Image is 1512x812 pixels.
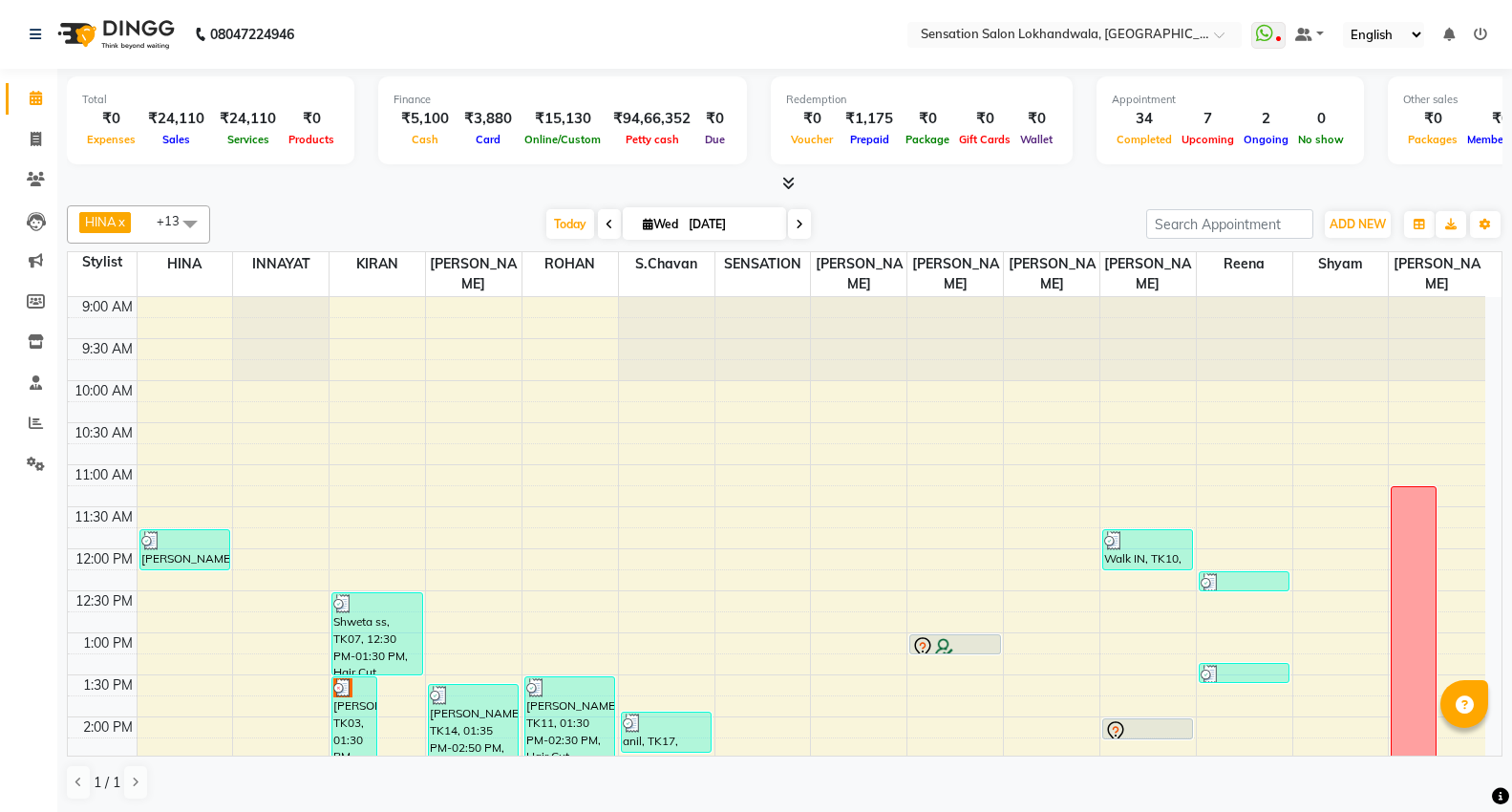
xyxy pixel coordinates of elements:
[72,591,137,611] div: 12:30 PM
[700,133,730,146] span: Due
[82,133,140,146] span: Expenses
[117,214,125,229] a: x
[1177,133,1239,146] span: Upcoming
[698,108,732,130] div: ₹0
[1239,133,1293,146] span: Ongoing
[140,530,229,569] div: [PERSON_NAME], TK09, 11:45 AM-12:15 PM, Hair Wash (Women) - Hair Wash + Blast Dry (BS) (₹500)
[606,108,698,130] div: ₹94,66,352
[1146,209,1313,239] input: Search Appointment
[284,133,339,146] span: Products
[1389,252,1485,296] span: [PERSON_NAME]
[1330,217,1386,231] span: ADD NEW
[71,507,137,527] div: 11:30 AM
[1325,211,1391,238] button: ADD NEW
[68,252,137,272] div: Stylist
[72,549,137,569] div: 12:00 PM
[82,92,339,108] div: Total
[1015,133,1057,146] span: Wallet
[683,210,778,239] input: 2025-09-03
[471,133,505,146] span: Card
[1103,719,1192,738] div: [PERSON_NAME], TK15, 02:00 PM-02:15 PM, Hair Cut (Men) - Hair cut (Mst. Stylist)
[429,685,518,787] div: [PERSON_NAME], TK14, 01:35 PM-02:50 PM, Manicure & Pedicure - Express Pedicure (₹900),Hair Extens...
[79,633,137,653] div: 1:00 PM
[79,675,137,695] div: 1:30 PM
[520,133,606,146] span: Online/Custom
[954,108,1015,130] div: ₹0
[158,133,195,146] span: Sales
[71,465,137,485] div: 11:00 AM
[786,108,838,130] div: ₹0
[619,252,714,276] span: S.Chavan
[520,108,606,130] div: ₹15,130
[786,133,838,146] span: Voucher
[838,108,901,130] div: ₹1,175
[1103,530,1192,569] div: Walk IN, TK10, 11:45 AM-12:15 PM, Hair Cut (Men) - Hair cut (Sr. Stylist) (₹550)
[79,717,137,737] div: 2:00 PM
[546,209,594,239] span: Today
[845,133,894,146] span: Prepaid
[71,423,137,443] div: 10:30 AM
[910,635,999,653] div: [PERSON_NAME], TK06, 01:00 PM-01:15 PM, Fa+Fl waxing
[1403,133,1462,146] span: Packages
[1100,252,1196,296] span: [PERSON_NAME]
[140,108,212,130] div: ₹24,110
[332,593,421,674] div: Shweta ss, TK07, 12:30 PM-01:30 PM, Hair Cut (Women) - Creative (Sr. Stylist)
[1197,252,1292,276] span: Reena
[1293,252,1389,276] span: Shyam
[407,133,443,146] span: Cash
[525,677,614,759] div: [PERSON_NAME], TK11, 01:30 PM-02:30 PM, Hair Cut (Women) - Creative (Sr. Stylist)
[522,252,618,276] span: ROHAN
[1239,108,1293,130] div: 2
[138,252,233,276] span: HINA
[621,133,684,146] span: Petty cash
[426,252,522,296] span: [PERSON_NAME]
[49,8,180,61] img: logo
[954,133,1015,146] span: Gift Cards
[78,297,137,317] div: 9:00 AM
[457,108,520,130] div: ₹3,880
[1004,252,1099,296] span: [PERSON_NAME]
[786,92,1057,108] div: Redemption
[223,133,274,146] span: Services
[85,214,117,229] span: HINA
[1177,108,1239,130] div: 7
[71,381,137,401] div: 10:00 AM
[157,213,194,228] span: +13
[1200,572,1288,590] div: [PERSON_NAME], TK09, 12:15 PM-12:30 PM, Threading (Women) - Eyebrows (₹100)
[638,217,683,231] span: Wed
[622,713,711,752] div: anil, TK17, 01:55 PM-02:25 PM, Hair Cut (Men) - [PERSON_NAME] Trim (₹300)
[1200,664,1288,682] div: [PERSON_NAME], TK14, 01:20 PM-01:35 PM, Threading (Women) - Eyebrow + Upperlip (₹150)
[1112,92,1349,108] div: Appointment
[210,8,294,61] b: 08047224946
[78,339,137,359] div: 9:30 AM
[811,252,906,296] span: [PERSON_NAME]
[1112,133,1177,146] span: Completed
[715,252,811,276] span: SENSATION
[1112,108,1177,130] div: 34
[233,252,329,276] span: INNAYAT
[394,92,732,108] div: Finance
[1293,133,1349,146] span: No show
[82,108,140,130] div: ₹0
[394,108,457,130] div: ₹5,100
[907,252,1003,296] span: [PERSON_NAME]
[284,108,339,130] div: ₹0
[1015,108,1057,130] div: ₹0
[212,108,284,130] div: ₹24,110
[94,773,120,793] span: 1 / 1
[901,108,954,130] div: ₹0
[901,133,954,146] span: Package
[330,252,425,276] span: KIRAN
[1403,108,1462,130] div: ₹0
[1293,108,1349,130] div: 0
